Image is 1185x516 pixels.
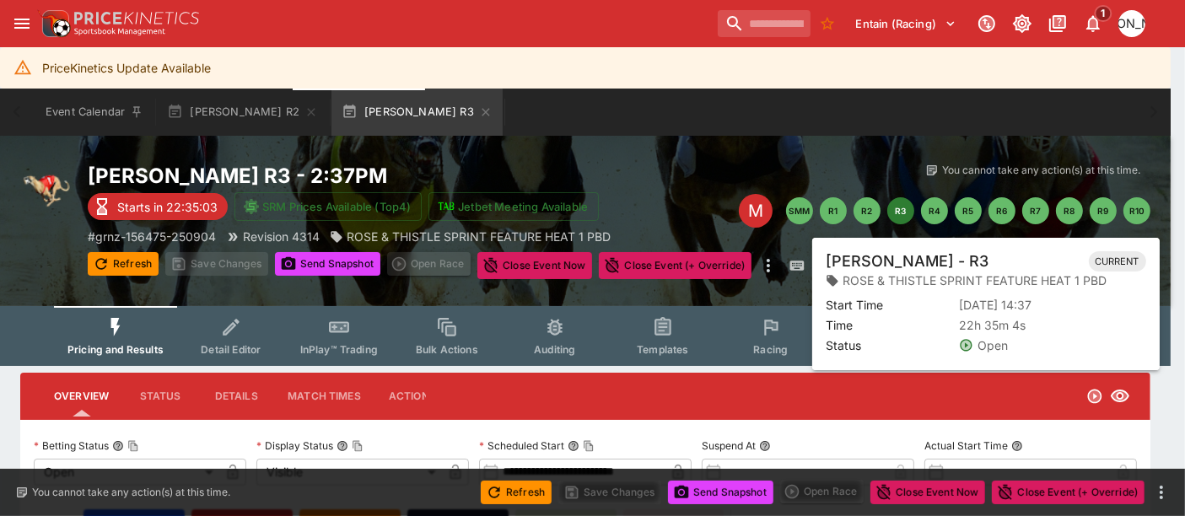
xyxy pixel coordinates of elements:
[35,89,154,136] button: Event Calendar
[347,228,611,245] p: ROSE & THISTLE SPRINT FEATURE HEAT 1 PBD
[992,481,1145,504] button: Close Event (+ Override)
[477,252,592,279] button: Close Event Now
[846,10,967,37] button: Select Tenant
[942,163,1140,178] p: You cannot take any action(s) at this time.
[972,8,1002,39] button: Connected to PK
[814,10,841,37] button: No Bookmarks
[20,163,74,217] img: greyhound_racing.png
[1056,197,1083,224] button: R8
[583,440,595,452] button: Copy To Clipboard
[428,192,599,221] button: Jetbet Meeting Available
[855,343,902,356] span: Simulator
[637,343,688,356] span: Templates
[1086,388,1103,405] svg: Open
[1022,197,1049,224] button: R7
[1113,5,1150,42] button: Jonty Andrew
[786,197,813,224] button: SMM
[1058,343,1131,356] span: Related Events
[330,228,611,245] div: ROSE & THISTLE SPRINT FEATURE HEAT 1 PBD
[479,438,564,453] p: Scheduled Start
[42,52,211,83] div: PriceKinetics Update Available
[40,376,122,417] button: Overview
[1118,10,1145,37] div: Jonty Andrew
[739,194,773,228] div: Edit Meeting
[1110,386,1130,406] svg: Visible
[374,376,450,417] button: Actions
[32,485,230,500] p: You cannot take any action(s) at this time.
[201,343,261,356] span: Detail Editor
[7,8,37,39] button: open drawer
[243,228,320,245] p: Revision 4314
[331,89,503,136] button: [PERSON_NAME] R3
[198,376,274,417] button: Details
[274,376,374,417] button: Match Times
[275,252,380,276] button: Send Snapshot
[1123,197,1150,224] button: R10
[924,438,1008,453] p: Actual Start Time
[1007,8,1037,39] button: Toggle light/dark mode
[599,252,751,279] button: Close Event (+ Override)
[34,438,109,453] p: Betting Status
[854,197,881,224] button: R2
[1042,8,1073,39] button: Documentation
[67,343,164,356] span: Pricing and Results
[668,481,773,504] button: Send Snapshot
[300,343,378,356] span: InPlay™ Trading
[88,228,216,245] p: Copy To Clipboard
[1090,257,1143,275] p: Auto-Save
[256,438,333,453] p: Display Status
[870,481,985,504] button: Close Event Now
[1090,197,1117,224] button: R9
[157,89,328,136] button: [PERSON_NAME] R2
[117,198,218,216] p: Starts in 22:35:03
[753,343,788,356] span: Racing
[127,440,139,452] button: Copy To Clipboard
[931,257,977,275] p: Overtype
[955,197,982,224] button: R5
[234,192,422,221] button: SRM Prices Available (Top4)
[88,252,159,276] button: Refresh
[1011,257,1054,275] p: Override
[352,440,364,452] button: Copy To Clipboard
[780,480,864,503] div: split button
[37,7,71,40] img: PriceKinetics Logo
[988,197,1015,224] button: R6
[887,197,914,224] button: R3
[481,481,552,504] button: Refresh
[54,306,1117,366] div: Event type filters
[1151,482,1172,503] button: more
[122,376,198,417] button: Status
[1095,5,1112,22] span: 1
[74,28,165,35] img: Sportsbook Management
[1078,8,1108,39] button: Notifications
[416,343,478,356] span: Bulk Actions
[903,253,1150,279] div: Start From
[820,197,847,224] button: R1
[88,163,708,189] h2: Copy To Clipboard
[438,198,455,215] img: jetbet-logo.svg
[758,252,778,279] button: more
[786,197,1150,224] nav: pagination navigation
[534,343,575,356] span: Auditing
[702,438,756,453] p: Suspend At
[955,343,1018,356] span: Popular Bets
[387,252,471,276] div: split button
[921,197,948,224] button: R4
[74,12,199,24] img: PriceKinetics
[718,10,811,37] input: search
